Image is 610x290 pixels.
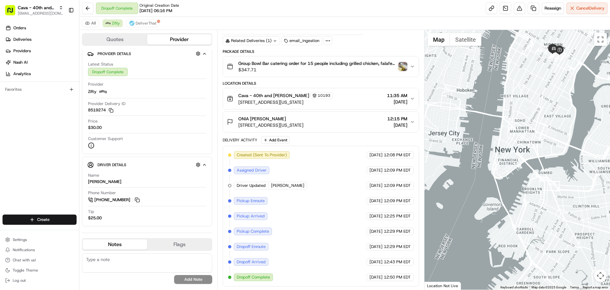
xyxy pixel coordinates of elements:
a: [PHONE_NUMBER] [88,196,141,203]
span: Zifty [88,89,97,95]
div: 4 [543,47,550,54]
div: Delivery Activity [223,138,257,143]
span: [DATE] [369,213,383,219]
button: Toggle fullscreen view [594,33,607,46]
img: profile_deliverthat_partner.png [129,21,134,26]
span: 10193 [318,93,330,98]
img: zifty-logo-trans-sq.png [99,88,107,95]
span: Deliveries [13,37,31,42]
span: Pickup Enroute [237,198,265,204]
p: Welcome 👋 [6,25,116,36]
a: 💻API Documentation [51,123,105,134]
button: All [82,19,99,27]
div: 9 [552,55,559,62]
span: Tip [88,209,94,215]
a: Terms (opens in new tab) [570,286,579,289]
div: 1 [535,45,542,52]
span: Pickup Complete [237,229,269,234]
span: Latest Status [88,61,113,67]
span: Group Bowl Bar catering order for 15 people including grilled chicken, falafel, roasted vegetable... [238,60,396,67]
button: Show street map [428,33,450,46]
button: CancelDelivery [566,3,607,14]
button: Start new chat [108,63,116,70]
span: Toggle Theme [13,268,38,273]
a: Powered byPylon [45,140,77,145]
span: [DATE] [369,198,383,204]
span: [DATE] [369,274,383,280]
a: Analytics [3,69,79,79]
div: 2 [536,44,543,51]
button: Flags [147,239,212,250]
div: Past conversations [6,83,43,88]
div: 3 [539,46,546,53]
button: Add Event [261,136,289,144]
span: 12:09 PM EDT [384,167,411,173]
button: Provider Details [87,48,207,59]
span: 12:25 PM EDT [384,213,411,219]
button: Group Bowl Bar catering order for 15 people including grilled chicken, falafel, roasted vegetable... [223,56,418,77]
button: Reassign [542,3,564,14]
a: 📗Knowledge Base [4,123,51,134]
button: Notes [83,239,147,250]
button: ONIA [PERSON_NAME][STREET_ADDRESS][US_STATE]12:15 PM[DATE] [223,112,418,132]
img: 1736555255976-a54dd68f-1ca7-489b-9aae-adbdc363a1c4 [6,61,18,72]
button: Map camera controls [594,269,607,282]
div: email_ingestion [281,36,322,45]
span: $347.71 [238,67,396,73]
span: Reassign [545,5,561,11]
button: [EMAIL_ADDRESS][DOMAIN_NAME] [18,11,63,16]
div: 📗 [6,126,11,131]
div: Location Details [223,81,419,86]
div: Start new chat [29,61,104,67]
span: Original Creation Date [139,3,179,8]
span: Driver Details [98,162,126,167]
span: Dropoff Complete [237,274,270,280]
span: Cava - 40th and [PERSON_NAME] [238,92,309,99]
span: 12:43 PM EDT [384,259,411,265]
span: [DATE] [369,259,383,265]
span: Map data ©2025 Google [532,286,566,289]
span: Pylon [63,141,77,145]
span: Customer Support [88,136,123,142]
span: [STREET_ADDRESS][US_STATE] [238,122,303,128]
a: Providers [3,46,79,56]
span: API Documentation [60,125,102,131]
span: 9:11 AM [56,99,72,104]
button: Log out [3,276,77,285]
img: Google [426,281,447,290]
a: Orders [3,23,79,33]
span: Assigned Driver [237,167,267,173]
img: Nash [6,6,19,19]
span: Provider Delivery ID [88,101,125,107]
button: Driver Details [87,159,207,170]
span: [DATE] [369,183,383,188]
span: [DATE] 06:16 PM [139,8,172,14]
button: Cava - 40th and [PERSON_NAME]10193[STREET_ADDRESS][US_STATE]11:35 AM[DATE] [223,88,418,109]
div: 8 [559,53,566,60]
button: Provider [147,34,212,45]
span: Driver Updated [237,183,266,188]
button: 8519274 [88,107,113,113]
span: Analytics [13,71,31,77]
button: Cava - 40th and [PERSON_NAME] [18,4,56,11]
img: 1753817452368-0c19585d-7be3-40d9-9a41-2dc781b3d1eb [13,61,25,72]
span: 12:29 PM EDT [384,229,411,234]
span: Cancel Delivery [576,5,605,11]
div: [PERSON_NAME] [88,179,121,185]
span: [DATE] [369,167,383,173]
span: Provider Details [98,51,131,56]
span: Dropoff Enroute [237,244,266,250]
img: 1736555255976-a54dd68f-1ca7-489b-9aae-adbdc363a1c4 [13,99,18,104]
span: 12:09 PM EDT [384,198,411,204]
span: 12:50 PM EDT [384,274,411,280]
div: 11 [547,50,554,57]
span: Notifications [13,247,35,252]
span: 12:15 PM [387,116,407,122]
div: Package Details [223,49,419,54]
button: photo_proof_of_delivery image [398,62,407,71]
button: Quotes [83,34,147,45]
span: Name [88,173,99,178]
span: [DATE] [369,152,383,158]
